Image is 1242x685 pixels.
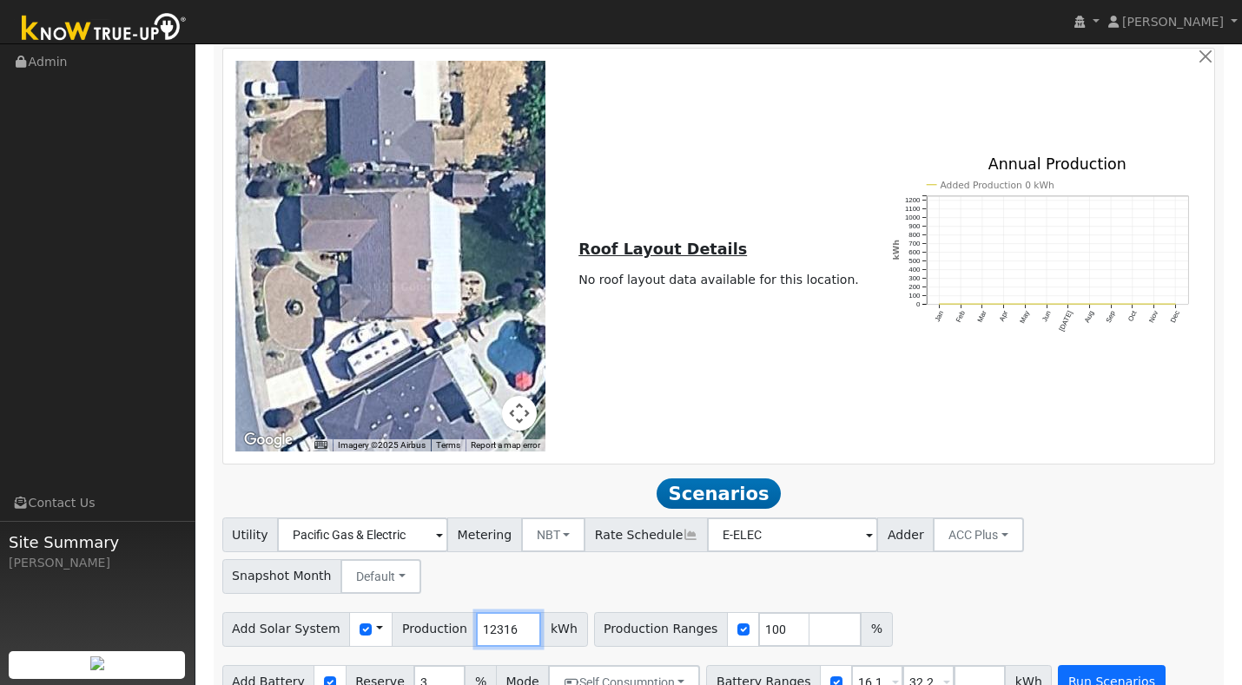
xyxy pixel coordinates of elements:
[314,439,327,451] button: Keyboard shortcuts
[594,612,728,647] span: Production Ranges
[1067,303,1069,306] circle: onclick=""
[222,612,351,647] span: Add Solar System
[1058,310,1074,333] text: [DATE]
[909,292,922,300] text: 100
[1041,310,1053,323] text: Jun
[222,559,342,594] span: Snapshot Month
[585,517,708,552] span: Rate Schedule
[1024,303,1027,306] circle: onclick=""
[240,429,297,451] a: Open this area in Google Maps (opens a new window)
[277,517,448,552] input: Select a Utility
[1088,303,1091,306] circle: onclick=""
[578,240,747,258] u: Roof Layout Details
[934,310,946,323] text: Jan
[240,429,297,451] img: Google
[340,559,421,594] button: Default
[905,196,921,204] text: 1200
[905,214,921,221] text: 1000
[916,300,921,308] text: 0
[1169,310,1181,325] text: Dec
[909,240,922,247] text: 700
[9,530,186,554] span: Site Summary
[976,309,988,323] text: Mar
[90,656,104,670] img: retrieve
[1083,310,1095,325] text: Aug
[955,309,967,324] text: Feb
[540,612,587,647] span: kWh
[909,283,922,291] text: 200
[1127,309,1140,323] text: Oct
[941,180,1054,191] text: Added Production 0 kWh
[222,517,279,552] span: Utility
[909,222,922,230] text: 900
[933,517,1024,552] button: ACC Plus
[471,440,540,450] a: Report a map error
[998,309,1010,322] text: Apr
[576,267,862,292] td: No roof layout data available for this location.
[960,303,962,306] circle: onclick=""
[1147,310,1159,325] text: Nov
[9,554,186,572] div: [PERSON_NAME]
[707,517,878,552] input: Select a Rate Schedule
[1174,303,1177,306] circle: onclick=""
[502,396,537,431] button: Map camera controls
[988,155,1126,173] text: Annual Production
[436,440,460,450] a: Terms (opens in new tab)
[909,231,922,239] text: 800
[1153,303,1155,306] circle: onclick=""
[861,612,892,647] span: %
[1046,303,1048,306] circle: onclick=""
[909,274,922,282] text: 300
[1019,310,1031,325] text: May
[1002,303,1005,306] circle: onclick=""
[657,478,781,510] span: Scenarios
[521,517,586,552] button: NBT
[909,266,922,273] text: 400
[338,440,426,450] span: Imagery ©2025 Airbus
[938,303,941,306] circle: onclick=""
[447,517,522,552] span: Metering
[1122,15,1224,29] span: [PERSON_NAME]
[13,10,195,49] img: Know True-Up
[392,612,477,647] span: Production
[1110,303,1113,306] circle: onclick=""
[1105,309,1117,324] text: Sep
[981,303,984,306] circle: onclick=""
[1132,303,1134,306] circle: onclick=""
[891,240,901,260] text: kWh
[877,517,934,552] span: Adder
[909,248,922,256] text: 600
[909,257,922,265] text: 500
[905,205,921,213] text: 1100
